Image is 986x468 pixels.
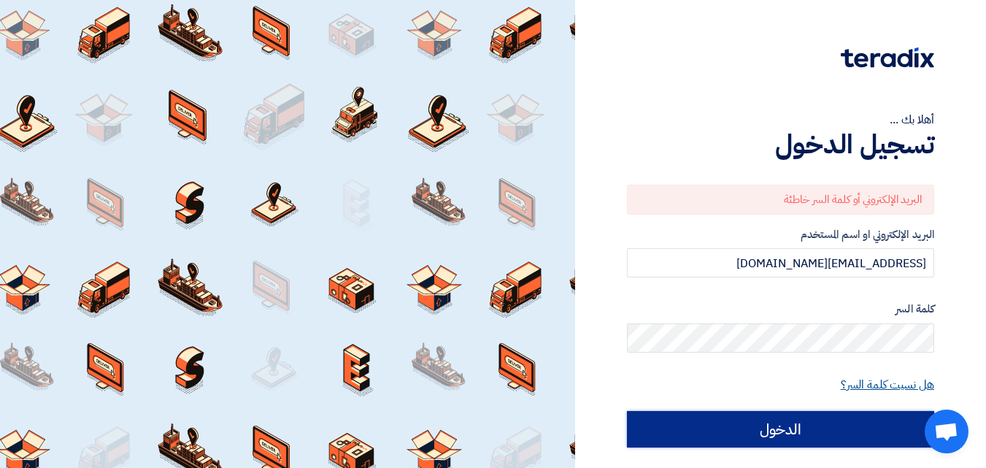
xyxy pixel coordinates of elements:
img: Teradix logo [841,47,934,68]
input: الدخول [627,411,934,448]
a: هل نسيت كلمة السر؟ [841,376,934,394]
input: أدخل بريد العمل الإلكتروني او اسم المستخدم الخاص بك ... [627,248,934,277]
div: البريد الإلكتروني أو كلمة السر خاطئة [627,185,934,215]
h1: تسجيل الدخول [627,128,934,161]
div: أهلا بك ... [627,111,934,128]
label: البريد الإلكتروني او اسم المستخدم [627,226,934,243]
a: Open chat [925,410,968,453]
label: كلمة السر [627,301,934,318]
